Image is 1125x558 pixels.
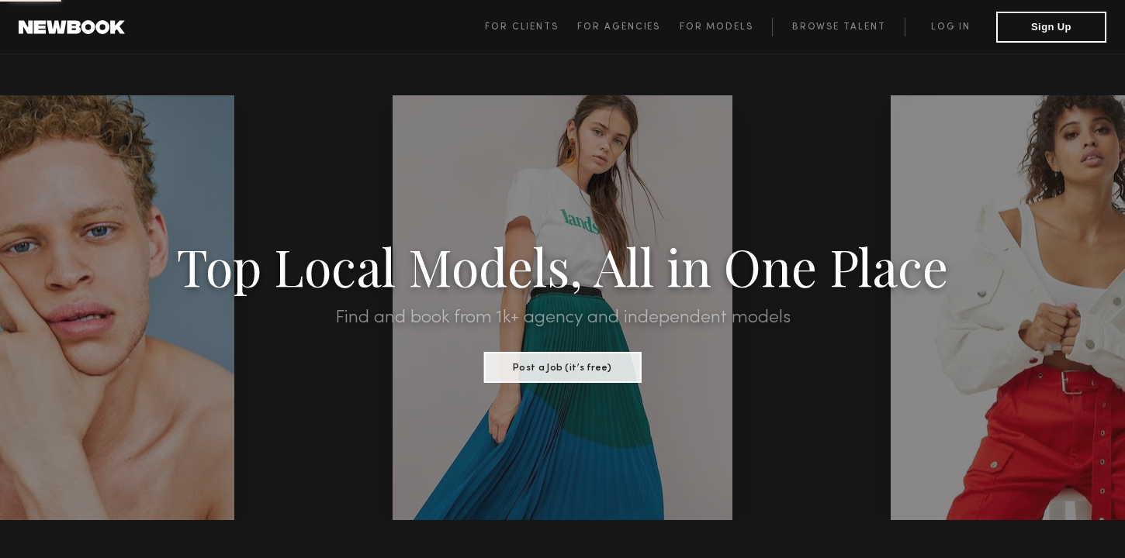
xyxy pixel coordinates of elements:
a: Log in [905,18,996,36]
a: For Models [680,18,773,36]
a: For Clients [485,18,577,36]
a: Post a Job (it’s free) [484,357,642,374]
a: Browse Talent [772,18,905,36]
a: For Agencies [577,18,679,36]
span: For Agencies [577,22,660,32]
span: For Clients [485,22,559,32]
h2: Find and book from 1k+ agency and independent models [85,308,1041,327]
span: For Models [680,22,753,32]
h1: Top Local Models, All in One Place [85,242,1041,290]
button: Post a Job (it’s free) [484,352,642,383]
button: Sign Up [996,12,1106,43]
